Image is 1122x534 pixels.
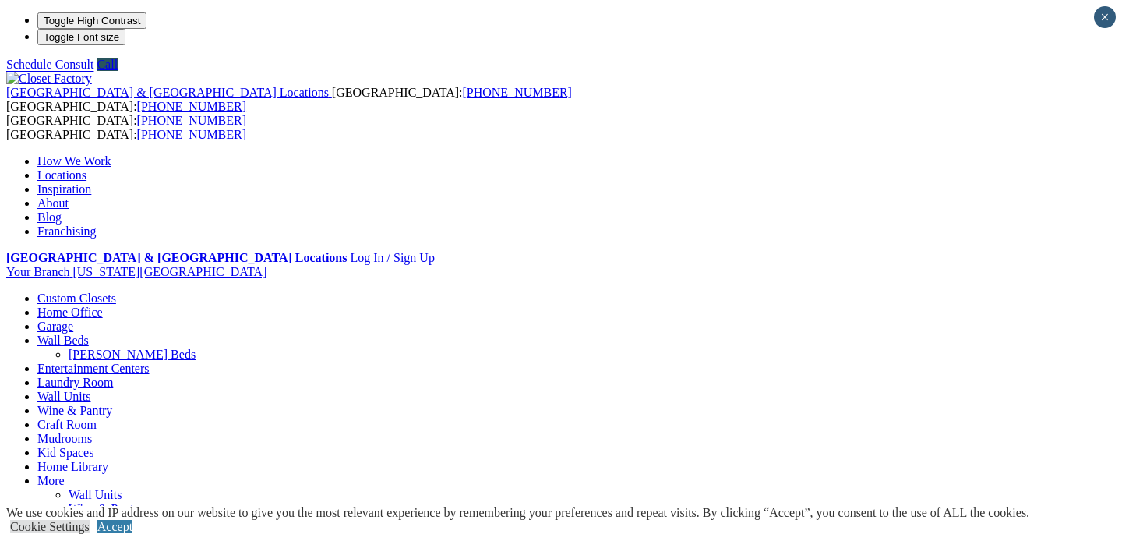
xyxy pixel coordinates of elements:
span: [GEOGRAPHIC_DATA]: [GEOGRAPHIC_DATA]: [6,86,572,113]
span: [US_STATE][GEOGRAPHIC_DATA] [72,265,266,278]
a: Wall Beds [37,334,89,347]
a: Franchising [37,225,97,238]
a: [PHONE_NUMBER] [137,100,246,113]
button: Toggle Font size [37,29,125,45]
span: Toggle Font size [44,31,119,43]
span: [GEOGRAPHIC_DATA]: [GEOGRAPHIC_DATA]: [6,114,246,141]
a: How We Work [37,154,111,168]
a: Wall Units [37,390,90,403]
span: Your Branch [6,265,69,278]
a: Wine & Pantry [69,502,143,515]
a: Inspiration [37,182,91,196]
a: [PHONE_NUMBER] [462,86,571,99]
a: Craft Room [37,418,97,431]
a: Garage [37,320,73,333]
a: Custom Closets [37,292,116,305]
a: Cookie Settings [10,520,90,533]
a: Home Office [37,306,103,319]
a: Wine & Pantry [37,404,112,417]
a: Accept [97,520,132,533]
a: [GEOGRAPHIC_DATA] & [GEOGRAPHIC_DATA] Locations [6,86,332,99]
a: [PHONE_NUMBER] [137,128,246,141]
div: We use cookies and IP address on our website to give you the most relevant experience by remember... [6,506,1029,520]
a: Call [97,58,118,71]
a: Entertainment Centers [37,362,150,375]
a: About [37,196,69,210]
a: Schedule Consult [6,58,93,71]
a: Laundry Room [37,376,113,389]
a: Kid Spaces [37,446,93,459]
a: Home Library [37,460,108,473]
a: Blog [37,210,62,224]
a: More menu text will display only on big screen [37,474,65,487]
a: Locations [37,168,86,182]
span: [GEOGRAPHIC_DATA] & [GEOGRAPHIC_DATA] Locations [6,86,329,99]
span: Toggle High Contrast [44,15,140,27]
a: Mudrooms [37,432,92,445]
a: [PERSON_NAME] Beds [69,348,196,361]
a: Wall Units [69,488,122,501]
button: Close [1094,6,1116,28]
a: [PHONE_NUMBER] [137,114,246,127]
a: [GEOGRAPHIC_DATA] & [GEOGRAPHIC_DATA] Locations [6,251,347,264]
img: Closet Factory [6,72,92,86]
a: Your Branch [US_STATE][GEOGRAPHIC_DATA] [6,265,266,278]
a: Log In / Sign Up [350,251,434,264]
button: Toggle High Contrast [37,12,146,29]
